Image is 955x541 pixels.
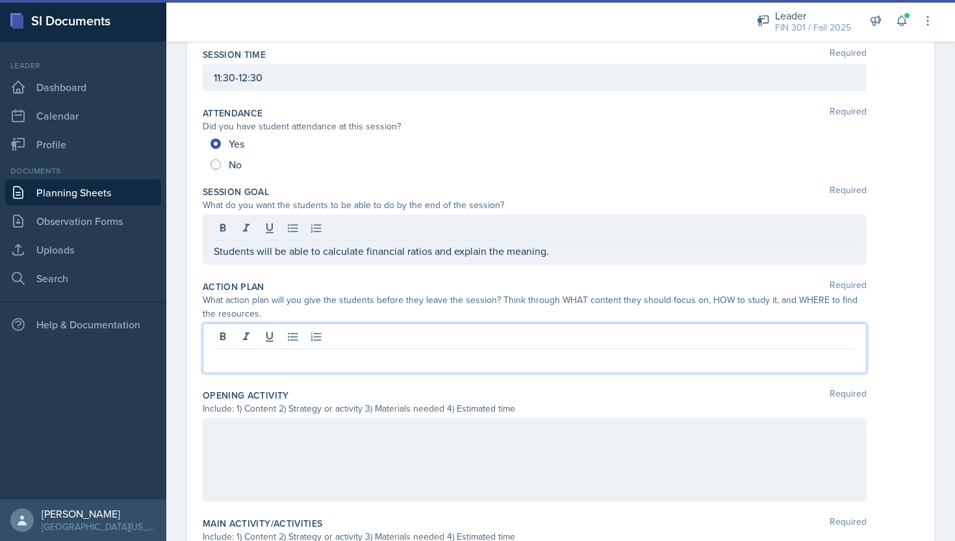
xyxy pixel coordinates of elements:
[42,507,156,520] div: [PERSON_NAME]
[5,237,161,263] a: Uploads
[775,8,851,23] div: Leader
[5,103,161,129] a: Calendar
[203,198,867,212] div: What do you want the students to be able to do by the end of the session?
[203,107,263,120] label: Attendance
[203,402,867,416] div: Include: 1) Content 2) Strategy or activity 3) Materials needed 4) Estimated time
[203,48,266,61] label: Session Time
[830,517,867,530] span: Required
[214,70,856,85] p: 11:30-12:30
[5,165,161,177] div: Documents
[229,137,244,150] span: Yes
[229,158,242,171] span: No
[830,107,867,120] span: Required
[830,280,867,293] span: Required
[42,520,156,533] div: [GEOGRAPHIC_DATA][US_STATE] in [GEOGRAPHIC_DATA]
[830,389,867,402] span: Required
[5,265,161,291] a: Search
[5,208,161,234] a: Observation Forms
[5,179,161,205] a: Planning Sheets
[5,131,161,157] a: Profile
[203,280,264,293] label: Action Plan
[203,517,322,530] label: Main Activity/Activities
[5,74,161,100] a: Dashboard
[203,120,867,133] div: Did you have student attendance at this session?
[214,243,856,259] p: Students will be able to calculate financial ratios and explain the meaning.
[830,185,867,198] span: Required
[830,48,867,61] span: Required
[203,185,269,198] label: Session Goal
[203,293,867,321] div: What action plan will you give the students before they leave the session? Think through WHAT con...
[203,389,289,402] label: Opening Activity
[5,60,161,72] div: Leader
[775,21,851,34] div: FIN 301 / Fall 2025
[5,311,161,337] div: Help & Documentation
